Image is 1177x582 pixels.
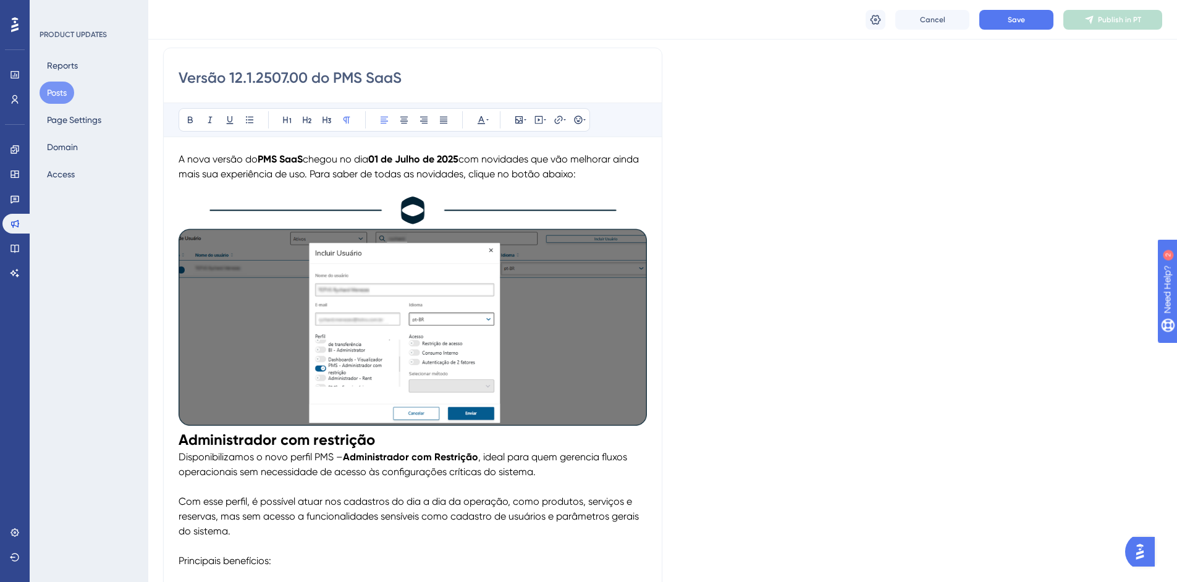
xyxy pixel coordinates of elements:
span: com novidades que vão melhorar ainda mais sua experiência de uso. Para saber de todas as novidade... [179,153,641,180]
span: Need Help? [29,3,77,18]
span: Com esse perfil, é possível atuar nos cadastros do dia a dia da operação, como produtos, serviços... [179,496,641,537]
strong: PMS SaaS [258,153,303,165]
span: Cancel [920,15,945,25]
span: , ideal para quem gerencia fluxos operacionais sem necessidade de acesso às configurações crítica... [179,451,630,478]
span: A nova versão do [179,153,258,165]
span: chegou no dia [303,153,368,165]
strong: Administrador com Restrição [343,451,478,463]
input: Post Title [179,68,647,88]
button: Save [979,10,1053,30]
button: Access [40,163,82,185]
span: Disponibilizamos o novo perfil PMS – [179,451,343,463]
div: PRODUCT UPDATES [40,30,107,40]
span: Publish in PT [1098,15,1141,25]
button: Cancel [895,10,969,30]
button: Domain [40,136,85,158]
button: Reports [40,54,85,77]
button: Posts [40,82,74,104]
span: Save [1008,15,1025,25]
button: Publish in PT [1063,10,1162,30]
strong: Administrador com restrição [179,431,375,449]
span: Principais benefícios: [179,555,271,567]
iframe: UserGuiding AI Assistant Launcher [1125,533,1162,570]
button: Page Settings [40,109,109,131]
strong: 01 de Julho de 2025 [368,153,458,165]
div: 2 [86,6,90,16]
